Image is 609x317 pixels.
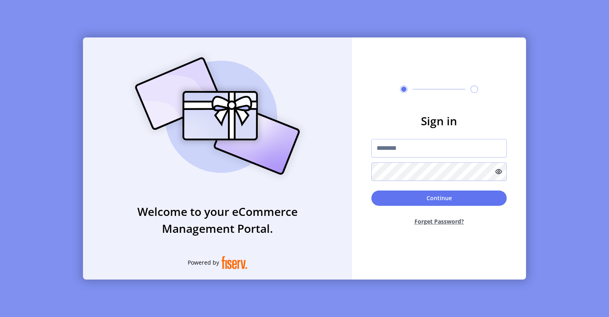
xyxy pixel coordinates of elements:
h3: Sign in [371,112,507,129]
button: Continue [371,191,507,206]
h3: Welcome to your eCommerce Management Portal. [83,203,352,237]
button: Forget Password? [371,211,507,232]
span: Powered by [188,258,219,267]
img: card_Illustration.svg [123,48,312,184]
